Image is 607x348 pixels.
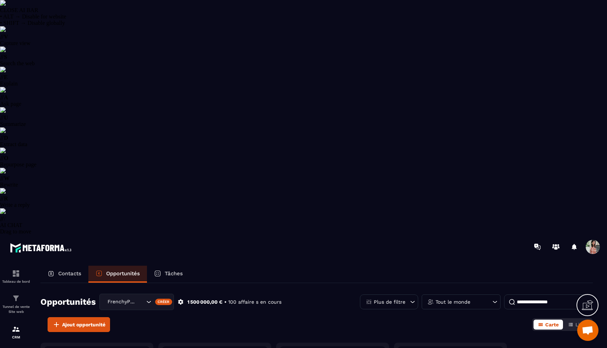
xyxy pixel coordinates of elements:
[228,299,281,305] p: 100 affaire s en cours
[2,335,30,339] p: CRM
[40,266,88,283] a: Contacts
[147,266,190,283] a: Tâches
[12,325,20,333] img: formation
[224,299,226,305] p: •
[165,270,183,277] p: Tâches
[575,322,587,327] span: Liste
[436,299,470,304] p: Tout le monde
[155,299,173,305] div: Créer
[12,269,20,278] img: formation
[2,289,30,320] a: formationformationTunnel de vente Site web
[187,299,223,305] p: 1 500 000,00 €
[58,270,81,277] p: Contacts
[2,304,30,314] p: Tunnel de vente Site web
[10,241,74,254] img: logo
[137,298,144,306] input: Search for option
[534,320,563,330] button: Carte
[2,320,30,344] a: formationformationCRM
[374,299,405,304] p: Plus de filtre
[48,317,110,332] button: Ajout opportunité
[2,280,30,283] p: Tableau de bord
[62,321,105,328] span: Ajout opportunité
[577,320,598,341] div: Ouvrir le chat
[99,294,174,310] div: Search for option
[106,298,137,306] span: FrenchyPartners
[40,295,96,309] h2: Opportunités
[88,266,147,283] a: Opportunités
[564,320,591,330] button: Liste
[545,322,559,327] span: Carte
[106,270,140,277] p: Opportunités
[12,294,20,303] img: formation
[2,264,30,289] a: formationformationTableau de bord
